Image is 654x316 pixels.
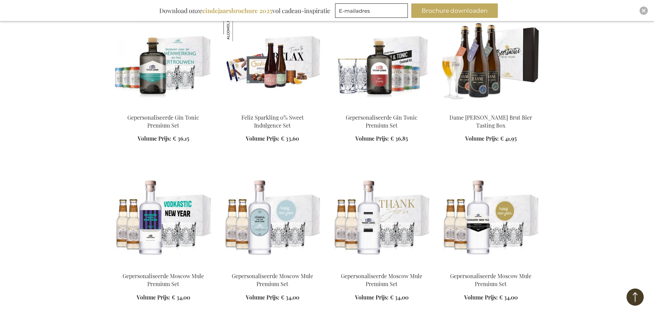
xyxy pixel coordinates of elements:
[640,7,648,15] div: Close
[390,294,409,301] span: € 34,00
[449,114,532,129] a: Dame [PERSON_NAME] Brut Bier Tasting Box
[137,294,170,301] span: Volume Prijs:
[333,264,431,270] a: Gepersonaliseerde Moscow Mule Premium Set
[114,12,213,108] img: GEPERSONALISEERDE GIN TONIC COCKTAIL SET
[450,272,531,287] a: Gepersonaliseerde Moscow Mule Premium Set
[500,135,517,142] span: € 41,95
[223,105,322,112] a: Feliz Sparkling 0% Sweet Indulgence Set Feliz Sparkling 0% Sweet Indulgence Set
[246,135,299,143] a: Volume Prijs: € 33,60
[335,3,408,18] input: E-mailadres
[499,294,518,301] span: € 34,00
[114,105,213,112] a: GEPERSONALISEERDE GIN TONIC COCKTAIL SET
[642,9,646,13] img: Close
[341,272,422,287] a: Gepersonaliseerde Moscow Mule Premium Set
[465,135,499,142] span: Volume Prijs:
[442,105,540,112] a: Dame Jeanne Royal Champagne Beer Tasting Box
[442,12,540,108] img: Dame Jeanne Royal Champagne Beer Tasting Box
[464,294,518,302] a: Volume Prijs: € 34,00
[137,294,190,302] a: Volume Prijs: € 34,00
[246,135,279,142] span: Volume Prijs:
[442,264,540,270] a: Gepersonaliseerde Moscow Mule Premium Set
[346,114,417,129] a: Gepersonaliseerde Gin Tonic Premium Set
[114,264,213,270] a: Gepersonaliseerde Moscow Mule Premium Set
[246,294,299,302] a: Volume Prijs: € 34,00
[355,294,409,302] a: Volume Prijs: € 34,00
[127,114,199,129] a: Gepersonaliseerde Gin Tonic Premium Set
[241,114,304,129] a: Feliz Sparkling 0% Sweet Indulgence Set
[202,7,272,15] b: eindejaarsbrochure 2025
[281,135,299,142] span: € 33,60
[246,294,279,301] span: Volume Prijs:
[335,3,410,20] form: marketing offers and promotions
[223,12,253,41] img: Feliz Sparkling 0% Sweet Indulgence Set
[442,170,540,266] img: Gepersonaliseerde Moscow Mule Premium Set
[464,294,498,301] span: Volume Prijs:
[281,294,299,301] span: € 34,00
[223,12,322,108] img: Feliz Sparkling 0% Sweet Indulgence Set
[114,170,213,266] img: Gepersonaliseerde Moscow Mule Premium Set
[355,135,408,143] a: Volume Prijs: € 36,85
[172,294,190,301] span: € 34,00
[156,3,333,18] div: Download onze vol cadeau-inspiratie
[333,105,431,112] a: GIN TONIC COCKTAIL SET
[355,135,389,142] span: Volume Prijs:
[390,135,408,142] span: € 36,85
[223,264,322,270] a: Gepersonaliseerde Moscow Mule Premium Set
[355,294,389,301] span: Volume Prijs:
[333,12,431,108] img: GIN TONIC COCKTAIL SET
[333,170,431,266] img: Gepersonaliseerde Moscow Mule Premium Set
[232,272,313,287] a: Gepersonaliseerde Moscow Mule Premium Set
[138,135,189,143] a: Volume Prijs: € 36,15
[223,170,322,266] img: Gepersonaliseerde Moscow Mule Premium Set
[465,135,517,143] a: Volume Prijs: € 41,95
[123,272,204,287] a: Gepersonaliseerde Moscow Mule Premium Set
[411,3,498,18] button: Brochure downloaden
[173,135,189,142] span: € 36,15
[138,135,171,142] span: Volume Prijs:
